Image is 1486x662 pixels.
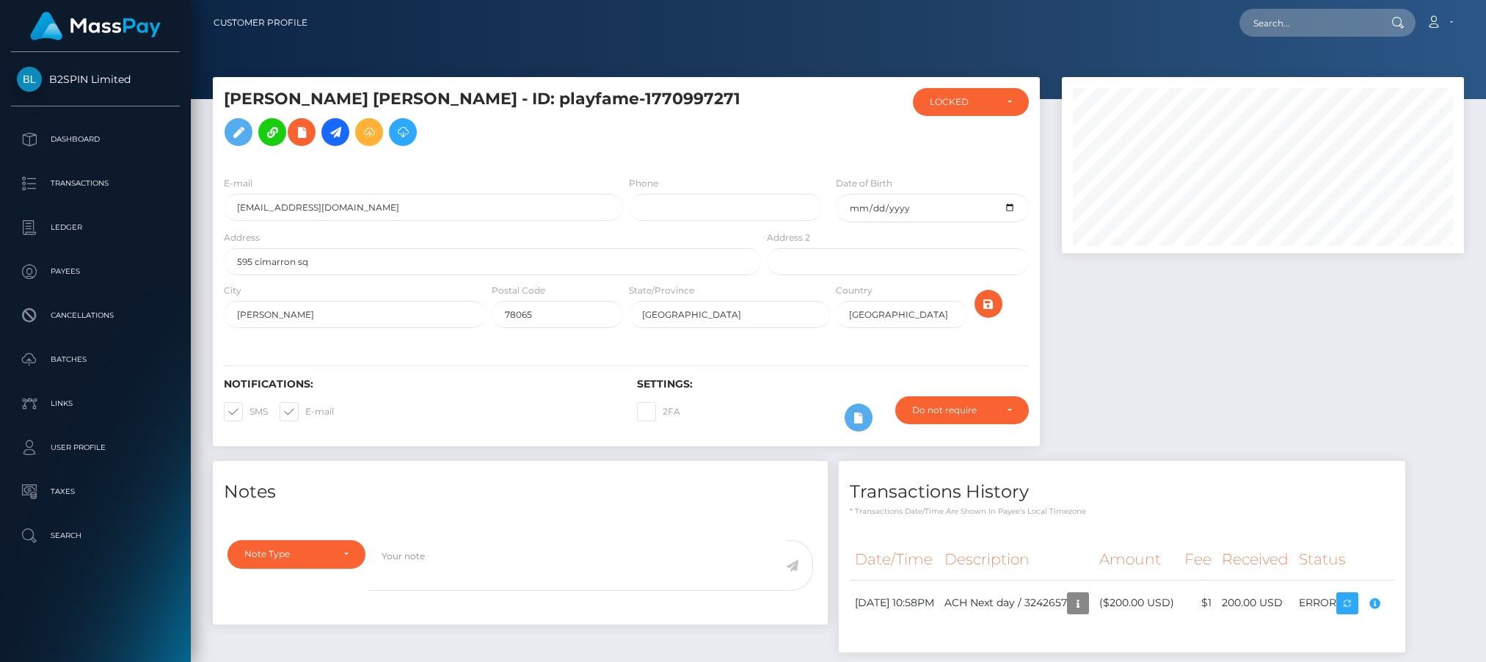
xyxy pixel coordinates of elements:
a: Ledger [11,209,180,246]
p: Dashboard [17,128,174,150]
label: Date of Birth [836,177,892,190]
a: User Profile [11,429,180,466]
td: ACH Next day / 3242657 [939,580,1094,626]
a: Links [11,385,180,422]
h5: [PERSON_NAME] [PERSON_NAME] - ID: playfame-1770997271 [224,88,753,153]
p: Payees [17,261,174,283]
td: ($200.00 USD) [1094,580,1179,626]
label: City [224,284,241,297]
label: E-mail [280,402,334,421]
input: Search... [1239,9,1377,37]
label: Country [836,284,873,297]
label: 2FA [637,402,680,421]
th: Description [939,539,1094,580]
a: Cancellations [11,297,180,334]
a: Initiate Payout [321,118,349,146]
label: Address 2 [767,231,810,244]
td: 200.00 USD [1217,580,1294,626]
p: Cancellations [17,305,174,327]
a: Payees [11,253,180,290]
a: Dashboard [11,121,180,158]
a: Customer Profile [214,7,307,38]
p: Links [17,393,174,415]
p: Taxes [17,481,174,503]
th: Date/Time [850,539,939,580]
span: B2SPIN Limited [11,73,180,86]
td: $1 [1179,580,1217,626]
a: Batches [11,341,180,378]
p: Transactions [17,172,174,194]
p: * Transactions date/time are shown in payee's local timezone [850,506,1394,517]
label: Address [224,231,260,244]
td: [DATE] 10:58PM [850,580,939,626]
label: E-mail [224,177,252,190]
label: Postal Code [492,284,545,297]
label: Phone [629,177,658,190]
a: Search [11,517,180,554]
td: ERROR [1294,580,1394,626]
img: MassPay Logo [30,12,161,40]
div: Note Type [244,548,332,560]
h6: Settings: [637,378,1028,390]
h4: Transactions History [850,479,1394,505]
th: Status [1294,539,1394,580]
th: Received [1217,539,1294,580]
th: Amount [1094,539,1179,580]
a: Transactions [11,165,180,202]
p: Batches [17,349,174,371]
p: Ledger [17,217,174,239]
h6: Notifications: [224,378,615,390]
img: B2SPIN Limited [17,67,42,92]
label: State/Province [629,284,694,297]
div: Do not require [912,404,994,416]
button: Note Type [227,540,365,568]
p: User Profile [17,437,174,459]
h4: Notes [224,479,817,505]
button: LOCKED [913,88,1029,116]
p: Search [17,525,174,547]
th: Fee [1179,539,1217,580]
a: Taxes [11,473,180,510]
label: SMS [224,402,268,421]
div: LOCKED [930,96,995,108]
button: Do not require [895,396,1028,424]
